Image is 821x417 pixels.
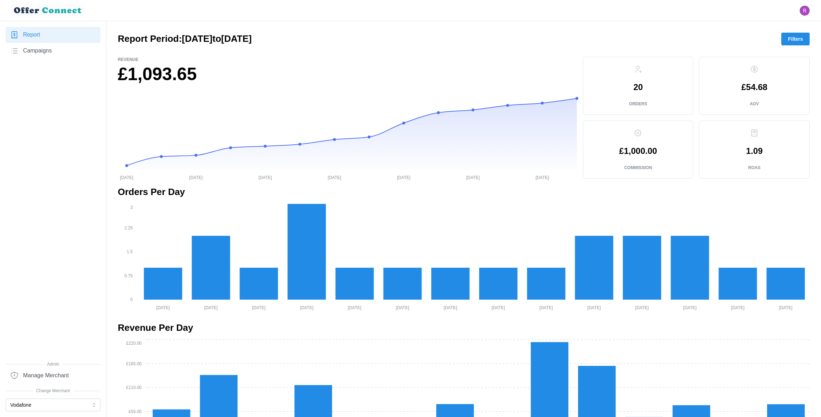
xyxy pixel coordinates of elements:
[635,305,649,310] tspan: [DATE]
[252,305,266,310] tspan: [DATE]
[300,305,314,310] tspan: [DATE]
[126,341,142,346] tspan: £220.00
[128,409,142,414] tspan: £55.00
[466,175,480,180] tspan: [DATE]
[6,27,100,43] a: Report
[6,367,100,383] a: Manage Merchant
[120,175,133,180] tspan: [DATE]
[6,399,100,411] button: Vodafone
[125,226,133,230] tspan: 2.25
[11,4,85,17] img: loyalBe Logo
[540,305,553,310] tspan: [DATE]
[748,165,761,171] p: ROAS
[118,33,252,45] h2: Report Period: [DATE] to [DATE]
[118,57,577,63] p: Revenue
[800,6,810,16] button: Open user button
[6,43,100,59] a: Campaigns
[624,165,652,171] p: Commission
[779,305,793,310] tspan: [DATE]
[130,297,133,302] tspan: 0
[6,361,100,368] span: Admin
[118,322,810,334] h2: Revenue Per Day
[750,101,759,107] p: AOV
[127,249,133,254] tspan: 1.5
[6,388,100,394] span: Change Merchant
[788,33,803,45] span: Filters
[23,30,40,39] span: Report
[23,371,69,380] span: Manage Merchant
[800,6,810,16] img: Ryan Gribben
[328,175,341,180] tspan: [DATE]
[204,305,218,310] tspan: [DATE]
[126,361,142,366] tspan: £165.00
[189,175,203,180] tspan: [DATE]
[125,273,133,278] tspan: 0.75
[781,33,810,45] button: Filters
[444,305,457,310] tspan: [DATE]
[397,175,410,180] tspan: [DATE]
[633,83,643,91] p: 20
[629,101,647,107] p: Orders
[683,305,697,310] tspan: [DATE]
[126,385,142,390] tspan: £110.00
[130,205,133,210] tspan: 3
[118,63,577,86] h1: £1,093.65
[746,147,763,155] p: 1.09
[23,46,52,55] span: Campaigns
[259,175,272,180] tspan: [DATE]
[588,305,601,310] tspan: [DATE]
[535,175,549,180] tspan: [DATE]
[741,83,767,91] p: £54.68
[348,305,362,310] tspan: [DATE]
[492,305,505,310] tspan: [DATE]
[396,305,409,310] tspan: [DATE]
[731,305,745,310] tspan: [DATE]
[118,186,810,198] h2: Orders Per Day
[619,147,657,155] p: £1,000.00
[156,305,170,310] tspan: [DATE]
